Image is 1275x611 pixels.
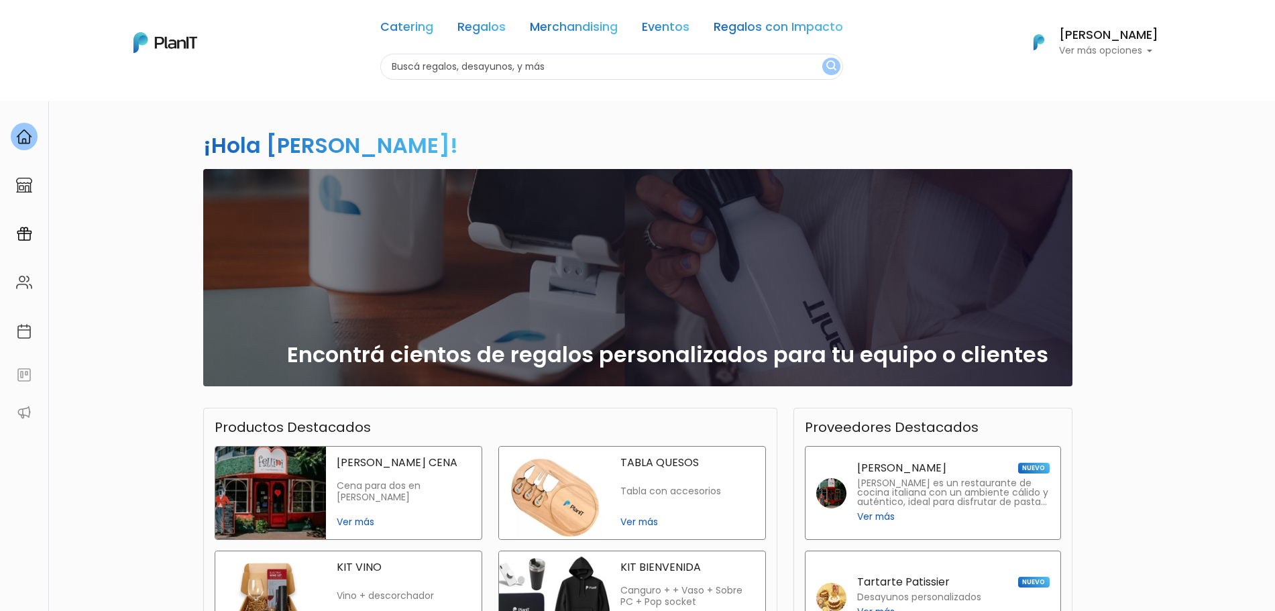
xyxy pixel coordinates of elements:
p: [PERSON_NAME] [857,463,946,474]
p: Vino + descorchador [337,590,471,602]
a: tabla quesos TABLA QUESOS Tabla con accesorios Ver más [498,446,766,540]
img: marketplace-4ceaa7011d94191e9ded77b95e3339b90024bf715f7c57f8cf31f2d8c509eaba.svg [16,177,32,193]
a: Regalos con Impacto [714,21,843,38]
p: [PERSON_NAME] es un restaurante de cocina italiana con un ambiente cálido y auténtico, ideal para... [857,479,1050,507]
img: search_button-432b6d5273f82d61273b3651a40e1bd1b912527efae98b1b7a1b2c0702e16a8d.svg [826,60,836,73]
p: KIT BIENVENIDA [620,562,755,573]
p: TABLA QUESOS [620,457,755,468]
img: tabla quesos [499,447,610,539]
a: Merchandising [530,21,618,38]
span: Ver más [620,515,755,529]
a: Eventos [642,21,689,38]
h2: ¡Hola [PERSON_NAME]! [203,130,458,160]
a: fellini cena [PERSON_NAME] CENA Cena para dos en [PERSON_NAME] Ver más [215,446,482,540]
p: Canguro + + Vaso + Sobre PC + Pop socket [620,585,755,608]
span: NUEVO [1018,463,1049,474]
p: Ver más opciones [1059,46,1158,56]
p: KIT VINO [337,562,471,573]
h2: Encontrá cientos de regalos personalizados para tu equipo o clientes [287,342,1048,368]
span: Ver más [337,515,471,529]
img: people-662611757002400ad9ed0e3c099ab2801c6687ba6c219adb57efc949bc21e19d.svg [16,274,32,290]
a: Catering [380,21,433,38]
img: home-e721727adea9d79c4d83392d1f703f7f8bce08238fde08b1acbfd93340b81755.svg [16,129,32,145]
p: Desayunos personalizados [857,593,981,602]
img: fellini cena [215,447,326,539]
img: PlanIt Logo [1024,27,1054,57]
img: campaigns-02234683943229c281be62815700db0a1741e53638e28bf9629b52c665b00959.svg [16,226,32,242]
p: [PERSON_NAME] CENA [337,457,471,468]
h3: Proveedores Destacados [805,419,979,435]
p: Tartarte Patissier [857,577,950,588]
span: Ver más [857,510,895,524]
button: PlanIt Logo [PERSON_NAME] Ver más opciones [1016,25,1158,60]
img: feedback-78b5a0c8f98aac82b08bfc38622c3050aee476f2c9584af64705fc4e61158814.svg [16,367,32,383]
img: PlanIt Logo [133,32,197,53]
input: Buscá regalos, desayunos, y más [380,54,843,80]
p: Tabla con accesorios [620,486,755,497]
a: Regalos [457,21,506,38]
img: calendar-87d922413cdce8b2cf7b7f5f62616a5cf9e4887200fb71536465627b3292af00.svg [16,323,32,339]
img: partners-52edf745621dab592f3b2c58e3bca9d71375a7ef29c3b500c9f145b62cc070d4.svg [16,404,32,421]
p: Cena para dos en [PERSON_NAME] [337,480,471,504]
a: [PERSON_NAME] NUEVO [PERSON_NAME] es un restaurante de cocina italiana con un ambiente cálido y a... [805,446,1061,540]
h6: [PERSON_NAME] [1059,30,1158,42]
span: NUEVO [1018,577,1049,588]
img: fellini [816,478,846,508]
h3: Productos Destacados [215,419,371,435]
